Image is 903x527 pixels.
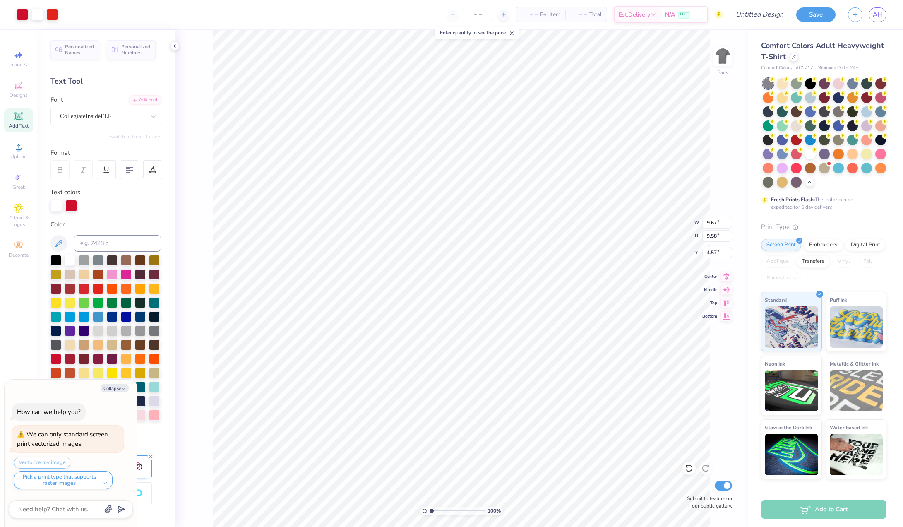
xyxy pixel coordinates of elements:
[830,359,879,368] span: Metallic & Glitter Ink
[50,188,80,197] label: Text colors
[462,7,494,22] input: – –
[570,10,587,19] span: – –
[804,239,843,251] div: Embroidery
[817,65,859,72] span: Minimum Order: 24 +
[14,471,113,489] button: Pick a print type that supports raster images
[619,10,650,19] span: Est. Delivery
[729,6,790,23] input: Untitled Design
[540,10,560,19] span: Per Item
[832,255,855,268] div: Vinyl
[761,239,801,251] div: Screen Print
[17,430,108,448] div: We can only standard screen print vectorized images.
[665,10,675,19] span: N/A
[4,214,33,228] span: Clipart & logos
[765,296,787,304] span: Standard
[830,370,883,411] img: Metallic & Glitter Ink
[74,235,161,252] input: e.g. 7428 c
[714,48,731,65] img: Back
[761,41,884,62] span: Comfort Colors Adult Heavyweight T-Shirt
[121,44,151,55] span: Personalized Numbers
[797,255,830,268] div: Transfers
[702,287,717,293] span: Middle
[761,272,801,284] div: Rhinestones
[765,434,818,475] img: Glow in the Dark Ink
[845,239,886,251] div: Digital Print
[680,12,689,17] span: FREE
[873,10,882,19] span: AH
[830,434,883,475] img: Water based Ink
[521,10,538,19] span: – –
[717,69,728,76] div: Back
[830,296,847,304] span: Puff Ink
[50,148,162,158] div: Format
[9,123,29,129] span: Add Text
[796,7,836,22] button: Save
[771,196,815,203] strong: Fresh Prints Flash:
[110,133,161,140] button: Switch to Greek Letters
[17,408,81,416] div: How can we help you?
[765,359,785,368] span: Neon Ink
[796,65,813,72] span: # C1717
[10,92,28,99] span: Designs
[765,306,818,348] img: Standard
[488,507,501,515] span: 100 %
[589,10,602,19] span: Total
[65,44,94,55] span: Personalized Names
[9,252,29,258] span: Decorate
[761,65,792,72] span: Comfort Colors
[101,384,129,392] button: Collapse
[765,370,818,411] img: Neon Ink
[435,27,519,39] div: Enter quantity to see the price.
[682,495,732,510] label: Submit to feature on our public gallery.
[50,220,161,229] div: Color
[869,7,886,22] a: AH
[12,184,25,190] span: Greek
[702,313,717,319] span: Bottom
[129,95,161,105] div: Add Font
[765,423,812,432] span: Glow in the Dark Ink
[830,306,883,348] img: Puff Ink
[702,300,717,306] span: Top
[761,255,794,268] div: Applique
[761,222,886,232] div: Print Type
[702,274,717,279] span: Center
[50,76,161,87] div: Text Tool
[858,255,877,268] div: Foil
[9,61,29,68] span: Image AI
[50,95,63,105] label: Font
[771,196,873,211] div: This color can be expedited for 5 day delivery.
[10,153,27,160] span: Upload
[830,423,868,432] span: Water based Ink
